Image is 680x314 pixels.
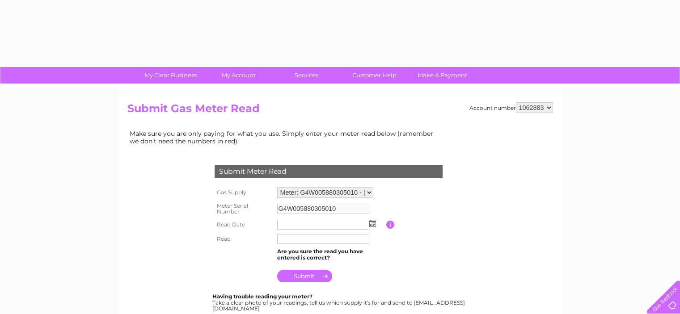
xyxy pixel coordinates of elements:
a: Customer Help [338,67,411,84]
img: ... [369,220,376,227]
b: Having trouble reading your meter? [212,293,313,300]
input: Information [386,221,395,229]
input: Submit [277,270,332,282]
div: Account number [469,102,553,113]
a: Make A Payment [405,67,479,84]
td: Make sure you are only paying for what you use. Simply enter your meter read below (remember we d... [127,128,440,147]
a: Services [270,67,343,84]
th: Read Date [212,218,275,232]
a: My Account [202,67,275,84]
td: Are you sure the read you have entered is correct? [275,246,386,263]
a: My Clear Business [134,67,207,84]
th: Gas Supply [212,185,275,200]
div: Take a clear photo of your readings, tell us which supply it's for and send to [EMAIL_ADDRESS][DO... [212,293,466,312]
h2: Submit Gas Meter Read [127,102,553,119]
th: Meter Serial Number [212,200,275,218]
div: Submit Meter Read [215,165,443,178]
th: Read [212,232,275,246]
